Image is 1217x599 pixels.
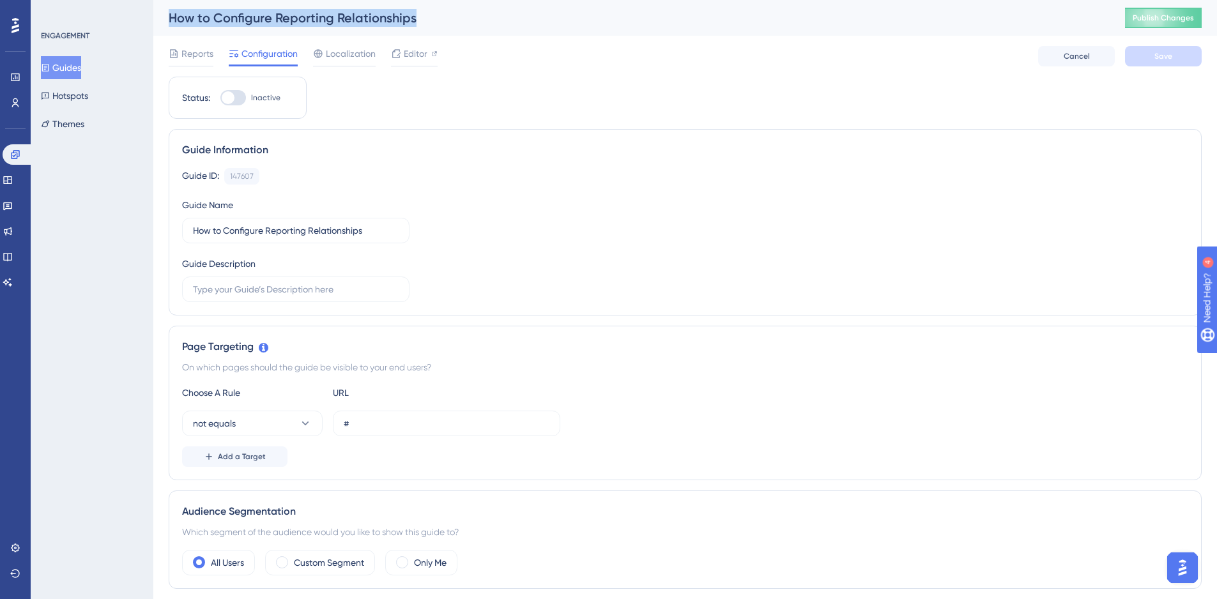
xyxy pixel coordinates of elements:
[326,46,376,61] span: Localization
[182,411,323,436] button: not equals
[1163,549,1202,587] iframe: UserGuiding AI Assistant Launcher
[41,31,89,41] div: ENGAGEMENT
[294,555,364,570] label: Custom Segment
[1133,13,1194,23] span: Publish Changes
[89,6,93,17] div: 4
[182,256,256,271] div: Guide Description
[1038,46,1115,66] button: Cancel
[251,93,280,103] span: Inactive
[1125,8,1202,28] button: Publish Changes
[414,555,447,570] label: Only Me
[182,339,1188,354] div: Page Targeting
[30,3,80,19] span: Need Help?
[1154,51,1172,61] span: Save
[169,9,1093,27] div: How to Configure Reporting Relationships
[230,171,254,181] div: 147607
[41,84,88,107] button: Hotspots
[344,416,549,430] input: yourwebsite.com/path
[182,385,323,400] div: Choose A Rule
[182,504,1188,519] div: Audience Segmentation
[181,46,213,61] span: Reports
[193,282,399,296] input: Type your Guide’s Description here
[211,555,244,570] label: All Users
[182,197,233,213] div: Guide Name
[1064,51,1090,61] span: Cancel
[193,416,236,431] span: not equals
[193,224,399,238] input: Type your Guide’s Name here
[218,451,266,462] span: Add a Target
[182,524,1188,540] div: Which segment of the audience would you like to show this guide to?
[241,46,298,61] span: Configuration
[182,446,287,467] button: Add a Target
[182,168,219,185] div: Guide ID:
[41,112,84,135] button: Themes
[182,142,1188,158] div: Guide Information
[41,56,81,79] button: Guides
[333,385,473,400] div: URL
[404,46,427,61] span: Editor
[182,90,210,105] div: Status:
[182,360,1188,375] div: On which pages should the guide be visible to your end users?
[1125,46,1202,66] button: Save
